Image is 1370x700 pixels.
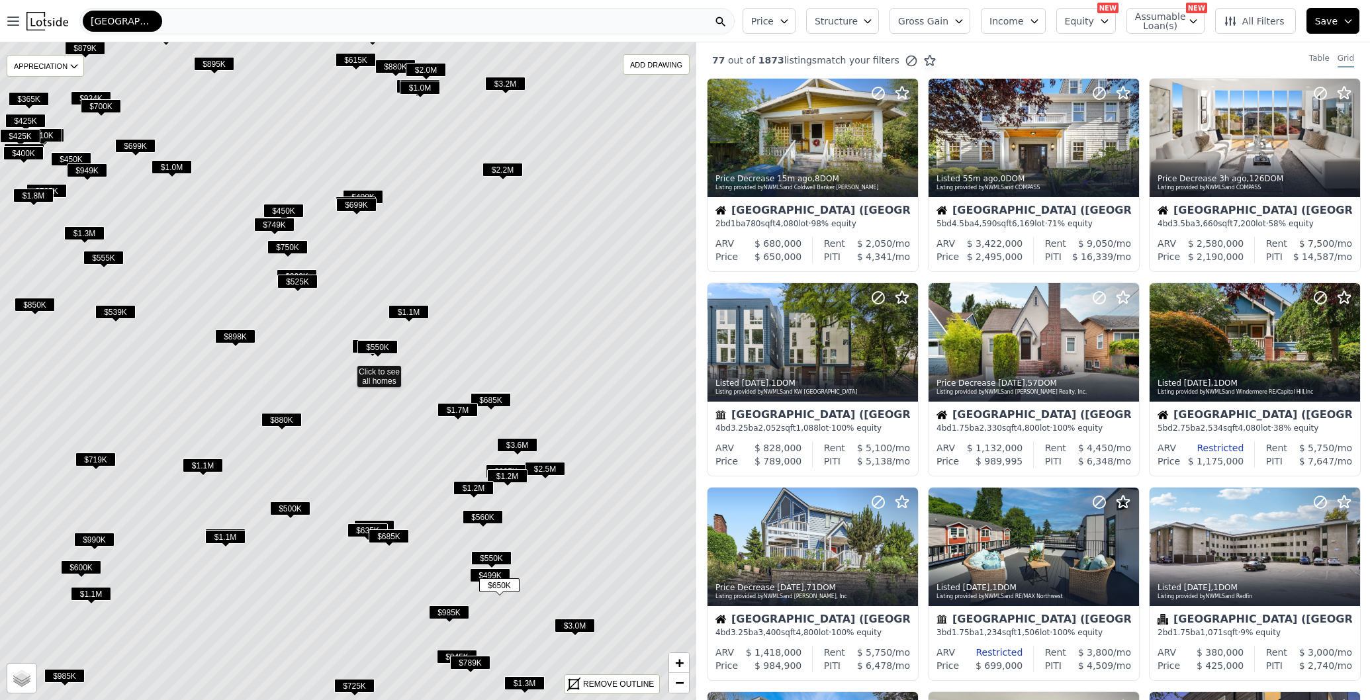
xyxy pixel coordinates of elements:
[1287,646,1352,659] div: /mo
[115,139,156,153] span: $699K
[388,305,429,324] div: $1.1M
[890,8,970,34] button: Gross Gain
[845,237,910,250] div: /mo
[936,410,1131,423] div: [GEOGRAPHIC_DATA] ([GEOGRAPHIC_DATA])
[824,237,845,250] div: Rent
[486,464,526,478] span: $695K
[1158,218,1352,229] div: 4 bd 3.5 ba sqft lot · 58% equity
[707,487,917,681] a: Price Decrease [DATE],71DOMListing provided byNWMLSand [PERSON_NAME], IncHouse[GEOGRAPHIC_DATA] (...
[715,237,734,250] div: ARV
[936,250,959,263] div: Price
[5,114,46,128] span: $425K
[406,63,446,82] div: $2.0M
[13,189,54,202] span: $1.8M
[1238,423,1261,433] span: 4,080
[1135,12,1177,30] span: Assumable Loan(s)
[963,174,998,183] time: 2025-08-22 21:09
[936,423,1131,433] div: 4 bd 1.75 ba sqft lot · 100% equity
[51,152,91,171] div: $450K
[1158,423,1352,433] div: 5 bd 2.75 ba sqft lot · 38% equity
[1201,628,1223,637] span: 1,071
[1266,441,1287,455] div: Rent
[824,441,845,455] div: Rent
[254,218,295,232] span: $749K
[1045,646,1066,659] div: Rent
[715,614,910,627] div: [GEOGRAPHIC_DATA] ([GEOGRAPHIC_DATA])
[22,128,62,142] span: $610K
[263,204,304,223] div: $450K
[336,198,377,217] div: $699K
[1045,237,1066,250] div: Rent
[976,456,1023,466] span: $ 989,995
[845,646,910,659] div: /mo
[857,443,892,453] span: $ 5,100
[400,81,440,100] div: $1.0M
[715,614,726,625] img: House
[1158,582,1353,593] div: Listed , 1 DOM
[83,251,124,265] span: $555K
[963,583,990,592] time: 2025-08-21 17:00
[936,173,1132,184] div: Listed , 0 DOM
[715,173,911,184] div: Price Decrease , 8 DOM
[1062,250,1131,263] div: /mo
[1283,250,1352,263] div: /mo
[205,530,246,549] div: $1.1M
[1299,443,1334,453] span: $ 5,750
[857,238,892,249] span: $ 2,050
[715,410,726,420] img: Townhouse
[485,77,525,91] span: $3.2M
[715,646,734,659] div: ARV
[354,520,394,539] div: $675K
[1215,8,1296,34] button: All Filters
[1062,455,1131,468] div: /mo
[336,198,377,212] span: $699K
[485,77,525,96] div: $3.2M
[715,423,910,433] div: 4 bd 3.25 ba sqft lot · 100% equity
[388,305,429,319] span: $1.1M
[1233,219,1256,228] span: 7,200
[71,587,111,606] div: $1.1M
[336,53,376,72] div: $615K
[715,410,910,423] div: [GEOGRAPHIC_DATA] ([GEOGRAPHIC_DATA])
[857,456,892,466] span: $ 5,138
[1158,627,1352,638] div: 2 bd 1.75 ba sqft · 9% equity
[715,627,910,638] div: 4 bd 3.25 ba sqft lot · 100% equity
[497,438,537,457] div: $3.6M
[347,523,388,537] span: $635K
[555,619,595,633] span: $3.0M
[267,240,308,259] div: $750K
[400,79,440,99] div: $900K
[1293,251,1334,262] span: $ 14,587
[64,226,105,240] span: $1.3M
[453,481,494,495] span: $1.2M
[1012,219,1034,228] span: 6,169
[406,63,446,77] span: $2.0M
[429,605,469,619] span: $985K
[824,455,841,468] div: PITI
[974,219,997,228] span: 4,590
[824,646,845,659] div: Rent
[1283,455,1352,468] div: /mo
[777,583,804,592] time: 2025-08-21 17:04
[215,329,255,343] span: $898K
[487,469,527,483] span: $1.2M
[1184,583,1211,592] time: 2025-08-21 16:54
[215,329,255,349] div: $898K
[194,57,234,76] div: $895K
[75,453,116,466] span: $719K
[936,627,1131,638] div: 3 bd 1.75 ba sqft lot · 100% equity
[715,218,910,229] div: 2 bd 1 ba sqft lot · 98% equity
[3,146,44,165] div: $400K
[26,184,67,203] div: $725K
[815,15,857,28] span: Structure
[357,340,398,359] div: $550K
[967,443,1023,453] span: $ 1,132,000
[967,251,1023,262] span: $ 2,495,000
[1045,250,1062,263] div: PITI
[9,92,49,111] div: $365K
[715,593,911,601] div: Listing provided by NWMLS and [PERSON_NAME], Inc
[1158,184,1353,192] div: Listing provided by NWMLS and COMPASS
[967,238,1023,249] span: $ 3,422,000
[205,529,246,543] span: $649K
[928,283,1138,476] a: Price Decrease [DATE],57DOMListing provided byNWMLSand [PERSON_NAME] Realty, Inc.House[GEOGRAPHIC...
